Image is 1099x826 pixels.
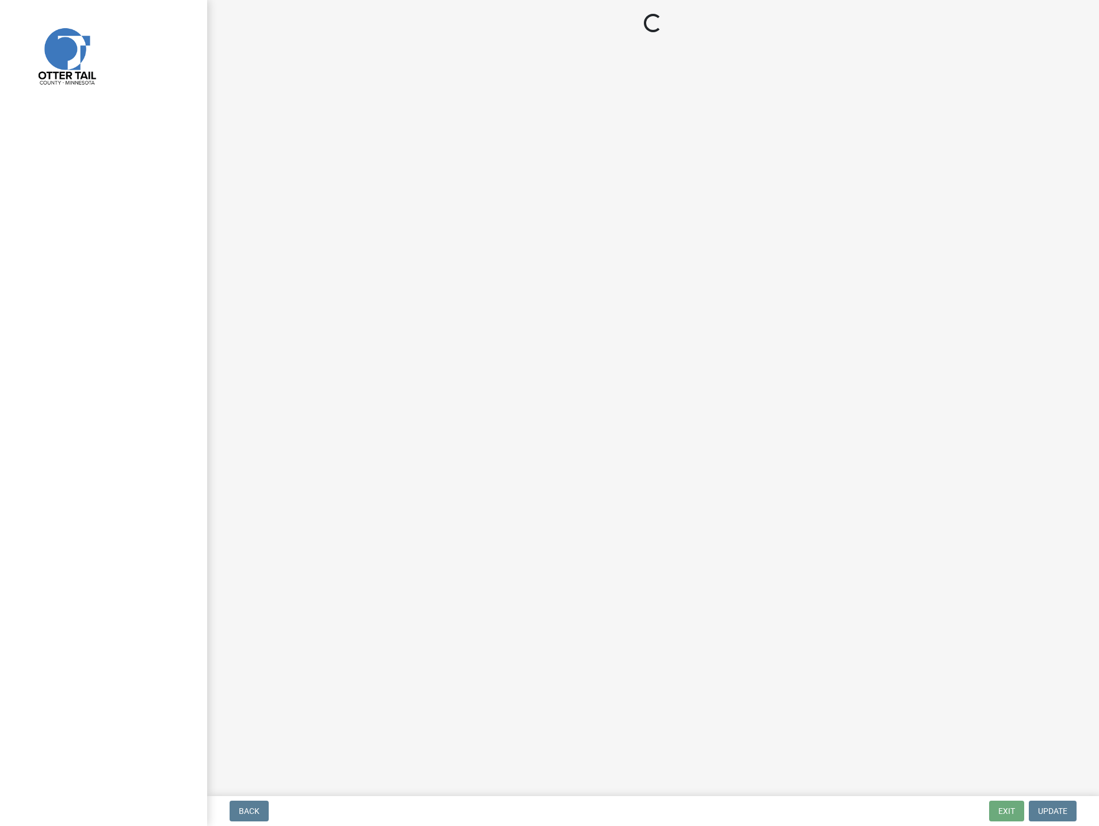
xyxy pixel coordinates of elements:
span: Update [1038,806,1067,816]
button: Update [1029,801,1077,821]
img: Otter Tail County, Minnesota [23,12,109,98]
button: Back [230,801,269,821]
button: Exit [989,801,1024,821]
span: Back [239,806,260,816]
